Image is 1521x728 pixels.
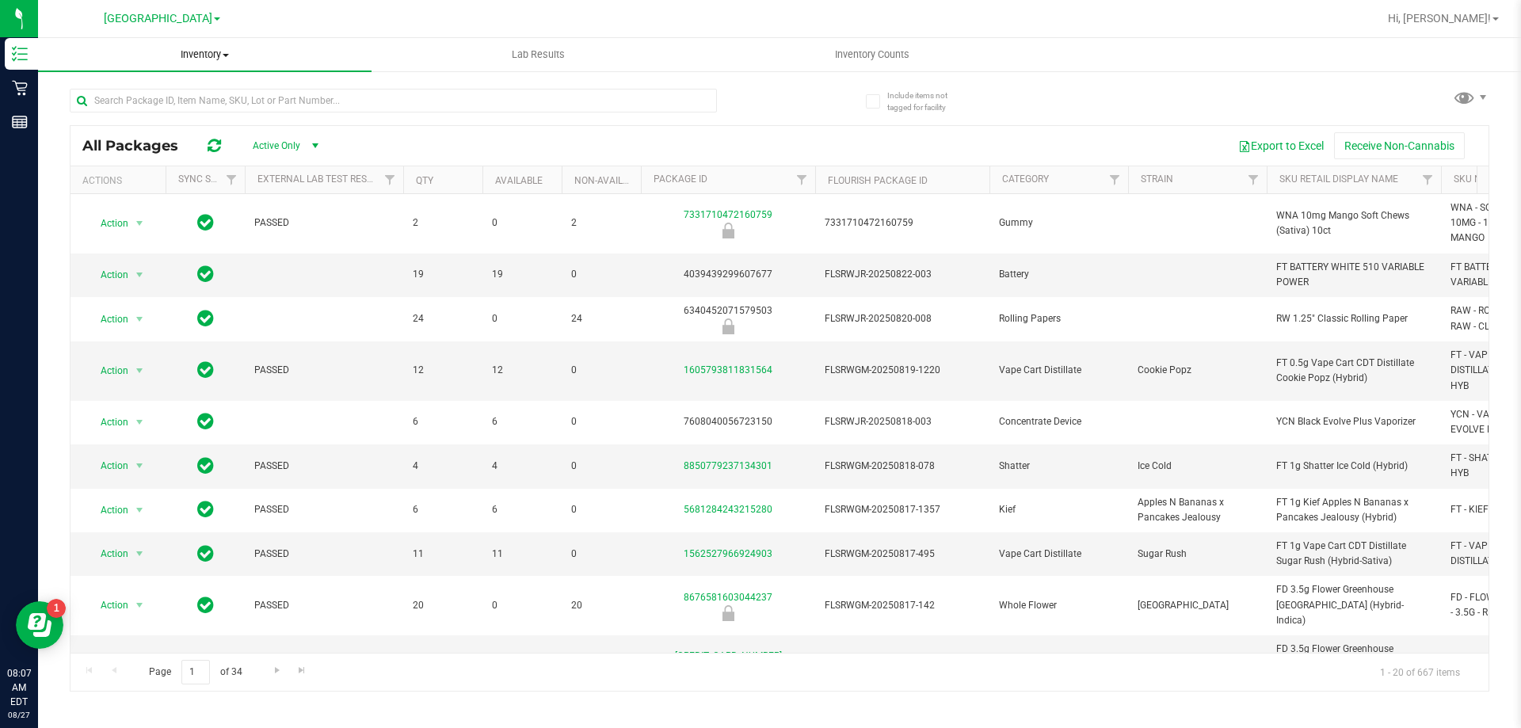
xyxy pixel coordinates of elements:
span: FLSRWJR-20250820-008 [825,311,980,326]
span: In Sync [197,455,214,477]
span: 0 [492,215,552,231]
span: FD 3.5g Flower Greenhouse [GEOGRAPHIC_DATA] (Hybrid-Indica) [1276,642,1431,688]
div: 7608040056723150 [639,414,818,429]
span: select [130,594,150,616]
span: Action [86,411,129,433]
span: FLSRWGM-20250817-495 [825,547,980,562]
span: In Sync [197,359,214,381]
a: Filter [377,166,403,193]
span: 12 [492,363,552,378]
span: FT 1g Shatter Ice Cold (Hybrid) [1276,459,1431,474]
span: PASSED [254,502,394,517]
input: Search Package ID, Item Name, SKU, Lot or Part Number... [70,89,717,112]
span: Ice Cold [1138,459,1257,474]
span: FT 1g Kief Apples N Bananas x Pancakes Jealousy (Hybrid) [1276,495,1431,525]
a: 1605793811831564 [684,364,772,375]
span: Gummy [999,215,1119,231]
span: Shatter [999,459,1119,474]
a: Filter [219,166,245,193]
a: External Lab Test Result [257,173,382,185]
span: In Sync [197,307,214,330]
a: Flourish Package ID [828,175,928,186]
span: 20 [413,598,473,613]
span: Action [86,594,129,616]
div: Locked due to Testing Failure [639,223,818,238]
a: 7331710472160759 [684,209,772,220]
a: 1562527966924903 [684,548,772,559]
span: RW 1.25" Classic Rolling Paper [1276,311,1431,326]
div: Newly Received [639,605,818,621]
span: All Packages [82,137,194,154]
span: WNA 10mg Mango Soft Chews (Sativa) 10ct [1276,208,1431,238]
span: Battery [999,267,1119,282]
span: PASSED [254,459,394,474]
span: Action [86,264,129,286]
span: In Sync [197,263,214,285]
span: FLSRWGM-20250819-1220 [825,363,980,378]
span: 19 [413,267,473,282]
span: Hi, [PERSON_NAME]! [1388,12,1491,25]
span: PASSED [254,363,394,378]
span: 19 [492,267,552,282]
span: 0 [571,267,631,282]
a: Qty [416,175,433,186]
span: Apples N Bananas x Pancakes Jealousy [1138,495,1257,525]
span: Inventory Counts [814,48,931,62]
span: Action [86,499,129,521]
a: Sync Status [178,173,239,185]
a: SKU Name [1454,173,1501,185]
span: Vape Cart Distillate [999,363,1119,378]
span: 2 [571,215,631,231]
span: In Sync [197,594,214,616]
span: Inventory [38,48,372,62]
span: select [130,543,150,565]
span: 24 [571,311,631,326]
span: 2 [413,215,473,231]
span: Lab Results [490,48,586,62]
a: Filter [1415,166,1441,193]
span: Kief [999,502,1119,517]
span: FLSRWGM-20250817-1357 [825,502,980,517]
a: Category [1002,173,1049,185]
span: 11 [492,547,552,562]
span: FT 0.5g Vape Cart CDT Distillate Cookie Popz (Hybrid) [1276,356,1431,386]
span: 0 [492,311,552,326]
span: select [130,360,150,382]
iframe: Resource center unread badge [47,599,66,618]
span: Sugar Rush [1138,547,1257,562]
span: In Sync [197,212,214,234]
div: Actions [82,175,159,186]
span: 4 [492,459,552,474]
button: Export to Excel [1228,132,1334,159]
span: PASSED [254,547,394,562]
span: 12 [413,363,473,378]
span: Action [86,212,129,234]
span: 0 [571,502,631,517]
span: select [130,499,150,521]
a: Non-Available [574,175,645,186]
a: Inventory Counts [705,38,1039,71]
span: select [130,212,150,234]
span: 0 [571,547,631,562]
span: Concentrate Device [999,414,1119,429]
span: select [130,308,150,330]
inline-svg: Retail [12,80,28,96]
span: YCN Black Evolve Plus Vaporizer [1276,414,1431,429]
span: select [130,264,150,286]
span: FT BATTERY WHITE 510 VARIABLE POWER [1276,260,1431,290]
span: In Sync [197,543,214,565]
span: [GEOGRAPHIC_DATA] [1138,598,1257,613]
inline-svg: Reports [12,114,28,130]
span: 0 [492,598,552,613]
span: select [130,411,150,433]
span: 20 [571,598,631,613]
a: Inventory [38,38,372,71]
a: 5681284243215280 [684,504,772,515]
span: Action [86,308,129,330]
span: 0 [571,363,631,378]
a: Package ID [654,173,707,185]
span: FT 1g Vape Cart CDT Distillate Sugar Rush (Hybrid-Sativa) [1276,539,1431,569]
span: 24 [413,311,473,326]
a: [CREDIT_CARD_NUMBER] [675,650,782,661]
span: Action [86,360,129,382]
